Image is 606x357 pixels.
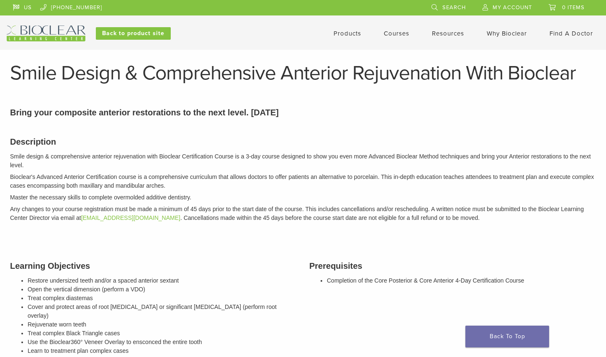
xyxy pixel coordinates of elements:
[465,326,549,347] a: Back To Top
[442,4,466,11] span: Search
[28,338,297,347] li: Use the Bioclear
[10,135,596,148] h3: Description
[28,329,297,338] li: Treat complex Black Triangle cases
[384,30,409,37] a: Courses
[334,30,361,37] a: Products
[28,303,297,320] li: Cover and protect areas of root [MEDICAL_DATA] or significant [MEDICAL_DATA] (perform root overlay)
[10,260,297,272] h3: Learning Objectives
[10,106,596,119] p: Bring your composite anterior restorations to the next level. [DATE]
[493,4,532,11] span: My Account
[28,320,297,329] li: Rejuvenate worn teeth
[71,339,202,345] span: 360° Veneer Overlay to ensconced the entire tooth
[7,25,85,41] img: Bioclear
[10,206,584,221] em: Any changes to your course registration must be made a minimum of 45 days prior to the start date...
[432,30,464,37] a: Resources
[28,294,297,303] li: Treat complex diastemas
[81,214,180,221] a: [EMAIL_ADDRESS][DOMAIN_NAME]
[10,193,596,202] p: Master the necessary skills to complete overmolded additive dentistry.
[28,347,128,354] span: Learn to treatment plan complex cases
[10,63,596,83] h1: Smile Design & Comprehensive Anterior Rejuvenation With Bioclear
[10,152,596,170] p: Smile design & comprehensive anterior rejuvenation with Bioclear Certification Course is a 3-day ...
[10,173,596,190] p: Bioclear's Advanced Anterior Certification course is a comprehensive curriculum that allows docto...
[309,260,596,272] h3: Prerequisites
[550,30,593,37] a: Find A Doctor
[28,285,297,294] li: Open the vertical dimension (perform a VDO)
[562,4,585,11] span: 0 items
[28,276,297,285] li: Restore undersized teeth and/or a spaced anterior sextant
[487,30,527,37] a: Why Bioclear
[96,27,171,40] a: Back to product site
[327,276,596,285] li: Completion of the Core Posterior & Core Anterior 4-Day Certification Course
